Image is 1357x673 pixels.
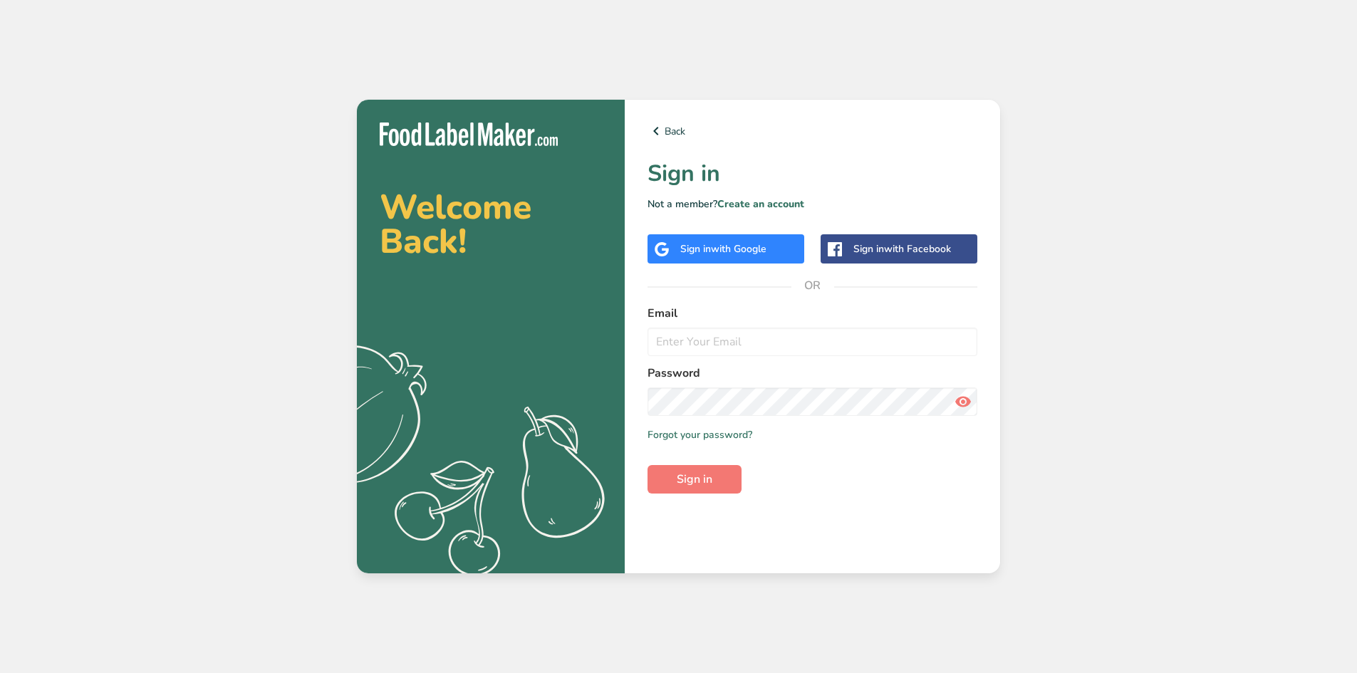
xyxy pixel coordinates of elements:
a: Forgot your password? [648,427,752,442]
div: Sign in [853,241,951,256]
span: Sign in [677,471,712,488]
input: Enter Your Email [648,328,977,356]
img: Food Label Maker [380,122,558,146]
span: OR [791,264,834,307]
span: with Google [711,242,766,256]
label: Email [648,305,977,322]
div: Sign in [680,241,766,256]
p: Not a member? [648,197,977,212]
button: Sign in [648,465,742,494]
a: Back [648,122,977,140]
h1: Sign in [648,157,977,191]
span: with Facebook [884,242,951,256]
label: Password [648,365,977,382]
a: Create an account [717,197,804,211]
h2: Welcome Back! [380,190,602,259]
